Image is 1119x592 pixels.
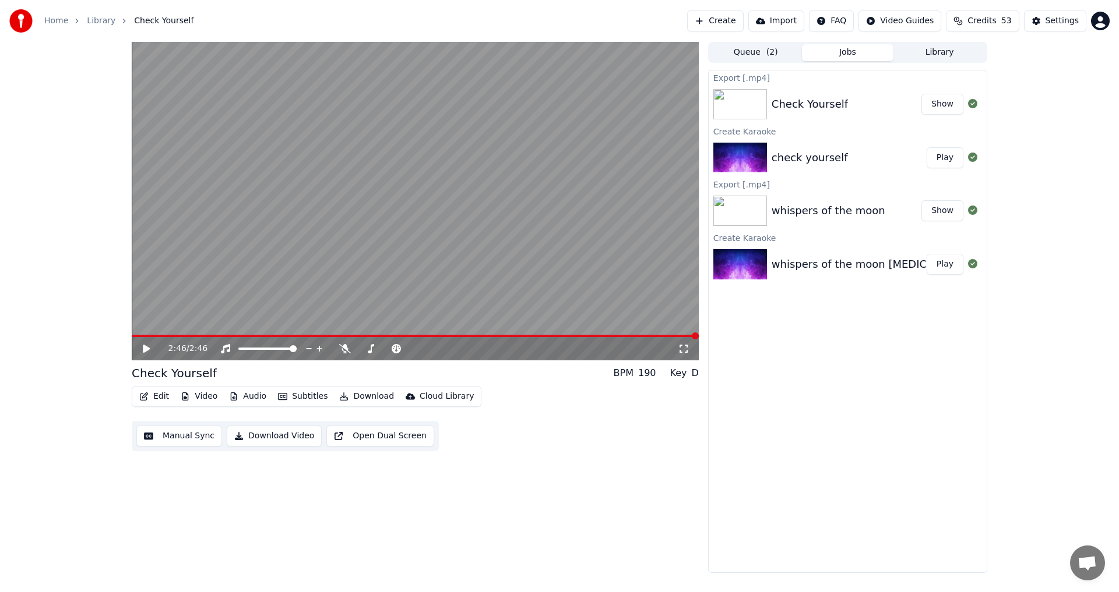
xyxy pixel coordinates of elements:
[709,231,987,244] div: Create Karaoke
[766,47,778,58] span: ( 2 )
[709,124,987,138] div: Create Karaoke
[802,44,894,61] button: Jobs
[710,44,802,61] button: Queue
[135,388,174,405] button: Edit
[748,10,804,31] button: Import
[168,343,196,355] div: /
[638,366,656,380] div: 190
[921,94,963,115] button: Show
[9,9,33,33] img: youka
[44,15,193,27] nav: breadcrumb
[1001,15,1012,27] span: 53
[772,256,1036,272] div: whispers of the moon [MEDICAL_DATA] awareness
[772,150,848,166] div: check yourself
[189,343,207,355] span: 2:46
[709,70,987,84] div: Export [.mp4]
[858,10,941,31] button: Video Guides
[1024,10,1086,31] button: Settings
[927,147,963,168] button: Play
[772,96,848,112] div: Check Yourself
[44,15,68,27] a: Home
[709,177,987,191] div: Export [.mp4]
[927,254,963,275] button: Play
[946,10,1019,31] button: Credits53
[687,10,744,31] button: Create
[893,44,986,61] button: Library
[273,388,332,405] button: Subtitles
[87,15,115,27] a: Library
[132,365,217,381] div: Check Yourself
[1046,15,1079,27] div: Settings
[614,366,634,380] div: BPM
[176,388,222,405] button: Video
[335,388,399,405] button: Download
[227,426,322,446] button: Download Video
[1070,545,1105,580] a: Open chat
[921,200,963,221] button: Show
[168,343,186,355] span: 2:46
[224,388,271,405] button: Audio
[772,203,885,219] div: whispers of the moon
[670,366,687,380] div: Key
[967,15,996,27] span: Credits
[134,15,193,27] span: Check Yourself
[326,426,434,446] button: Open Dual Screen
[420,391,474,402] div: Cloud Library
[809,10,854,31] button: FAQ
[692,366,699,380] div: D
[136,426,222,446] button: Manual Sync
